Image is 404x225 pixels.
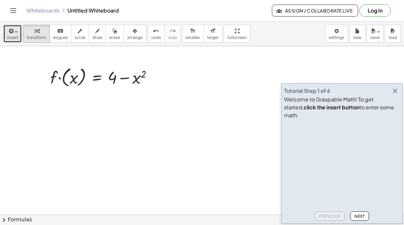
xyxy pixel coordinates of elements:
[53,35,68,40] span: keypad
[227,35,246,40] span: fullscreen
[165,25,181,43] button: redoredo
[224,25,250,43] button: fullscreen
[8,5,18,16] button: Toggle navigation
[350,211,369,221] button: Next
[207,35,219,40] span: larger
[182,25,204,43] button: format_sizesmaller
[71,25,89,43] button: scrub
[203,25,222,43] button: format_sizelarger
[354,214,365,219] span: Next
[23,25,50,43] button: transform
[370,35,380,40] span: save
[50,25,71,43] button: keyboardkeypad
[89,25,106,43] button: draw
[284,87,330,95] div: Tutorial Step 1 of 6
[3,25,22,43] button: insert
[329,35,345,40] span: settings
[385,25,401,43] button: load
[190,27,196,35] i: format_size
[210,27,216,35] i: format_size
[325,25,348,43] button: settings
[284,95,400,119] div: Welcome to Graspable Math! To get started, to enter some math.
[148,25,165,43] button: undoundo
[349,25,365,43] button: new
[169,27,176,35] i: redo
[105,25,124,43] button: erase
[272,5,358,17] button: Assign / Collaborate Live
[92,35,102,40] span: draw
[153,27,159,35] i: undo
[124,25,146,43] button: arrange
[367,25,384,43] button: save
[7,35,18,40] span: insert
[388,35,397,40] span: load
[277,8,352,14] span: Assign / Collaborate Live
[151,35,161,40] span: undo
[127,35,143,40] span: arrange
[57,27,63,35] i: keyboard
[75,35,86,40] span: scrub
[353,35,361,40] span: new
[27,35,46,40] span: transform
[304,104,359,111] b: click the insert button
[186,35,200,40] span: smaller
[109,35,120,40] span: erase
[26,7,59,14] a: Whiteboards
[168,35,177,40] span: redo
[359,4,391,17] button: Log in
